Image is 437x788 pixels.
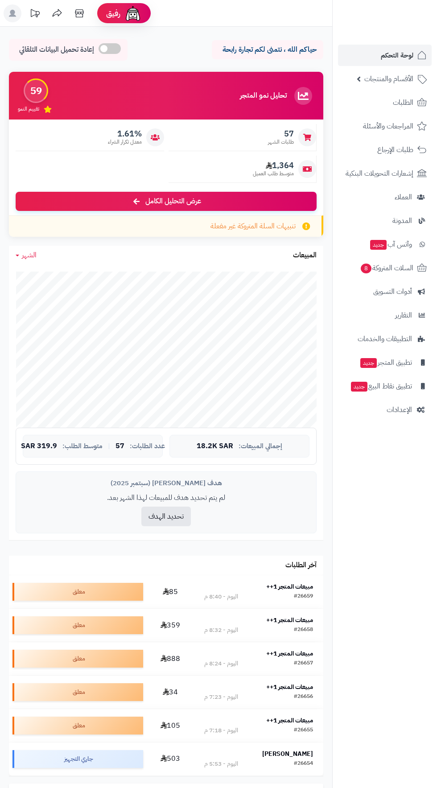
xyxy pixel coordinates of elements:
[16,250,37,260] a: الشهر
[351,382,367,392] span: جديد
[369,238,412,251] span: وآتس آب
[346,167,413,180] span: إشعارات التحويلات البنكية
[338,281,432,302] a: أدوات التسويق
[204,726,238,735] div: اليوم - 7:18 م
[147,642,194,675] td: 888
[23,479,309,488] div: هدف [PERSON_NAME] (سبتمبر 2025)
[21,442,57,450] span: 319.9 SAR
[124,4,142,22] img: ai-face.png
[338,163,432,184] a: إشعارات التحويلات البنكية
[294,626,313,635] div: #26658
[338,92,432,113] a: الطلبات
[387,404,412,416] span: الإعدادات
[12,750,143,768] div: جاري التجهيز
[361,264,371,273] span: 8
[204,693,238,701] div: اليوم - 7:23 م
[197,442,233,450] span: 18.2K SAR
[266,682,313,692] strong: مبيعات المتجر 1++
[363,120,413,132] span: المراجعات والأسئلة
[262,749,313,759] strong: [PERSON_NAME]
[204,592,238,601] div: اليوم - 8:40 م
[294,659,313,668] div: #26657
[141,507,191,526] button: تحديد الهدف
[210,221,296,231] span: تنبيهات السلة المتروكة غير مفعلة
[147,709,194,742] td: 105
[358,333,412,345] span: التطبيقات والخدمات
[23,493,309,503] p: لم يتم تحديد هدف للمبيعات لهذا الشهر بعد.
[338,328,432,350] a: التطبيقات والخدمات
[16,192,317,211] a: عرض التحليل الكامل
[108,443,110,450] span: |
[12,717,143,734] div: معلق
[338,116,432,137] a: المراجعات والأسئلة
[12,616,143,634] div: معلق
[360,262,413,274] span: السلات المتروكة
[266,615,313,625] strong: مبيعات المتجر 1++
[359,356,412,369] span: تطبيق المتجر
[266,716,313,725] strong: مبيعات المتجر 1++
[285,561,317,569] h3: آخر الطلبات
[294,693,313,701] div: #26656
[253,161,294,170] span: 1,364
[22,250,37,260] span: الشهر
[338,210,432,231] a: المدونة
[266,582,313,591] strong: مبيعات المتجر 1++
[253,170,294,177] span: متوسط طلب العميل
[147,575,194,608] td: 85
[294,592,313,601] div: #26659
[147,743,194,776] td: 503
[12,583,143,601] div: معلق
[62,442,103,450] span: متوسط الطلب:
[18,105,39,113] span: تقييم النمو
[338,399,432,421] a: الإعدادات
[106,8,120,19] span: رفيق
[338,257,432,279] a: السلات المتروكة8
[338,139,432,161] a: طلبات الإرجاع
[147,609,194,642] td: 359
[370,240,387,250] span: جديد
[381,49,413,62] span: لوحة التحكم
[294,726,313,735] div: #26655
[392,215,412,227] span: المدونة
[204,626,238,635] div: اليوم - 8:32 م
[373,285,412,298] span: أدوات التسويق
[350,380,412,392] span: تطبيق نقاط البيع
[108,129,142,139] span: 1.61%
[293,252,317,260] h3: المبيعات
[338,45,432,66] a: لوحة التحكم
[360,358,377,368] span: جديد
[19,45,94,55] span: إعادة تحميل البيانات التلقائي
[204,659,238,668] div: اليوم - 8:24 م
[12,683,143,701] div: معلق
[130,442,165,450] span: عدد الطلبات:
[268,129,294,139] span: 57
[147,676,194,709] td: 34
[338,352,432,373] a: تطبيق المتجرجديد
[24,4,46,25] a: تحديثات المنصة
[239,442,282,450] span: إجمالي المبيعات:
[145,196,201,206] span: عرض التحليل الكامل
[115,442,124,450] span: 57
[395,309,412,322] span: التقارير
[12,650,143,668] div: معلق
[294,759,313,768] div: #26654
[266,649,313,658] strong: مبيعات المتجر 1++
[338,234,432,255] a: وآتس آبجديد
[393,96,413,109] span: الطلبات
[108,138,142,146] span: معدل تكرار الشراء
[338,375,432,397] a: تطبيق نقاط البيعجديد
[218,45,317,55] p: حياكم الله ، نتمنى لكم تجارة رابحة
[268,138,294,146] span: طلبات الشهر
[338,186,432,208] a: العملاء
[240,92,287,100] h3: تحليل نمو المتجر
[364,73,413,85] span: الأقسام والمنتجات
[395,191,412,203] span: العملاء
[377,144,413,156] span: طلبات الإرجاع
[338,305,432,326] a: التقارير
[204,759,238,768] div: اليوم - 5:53 م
